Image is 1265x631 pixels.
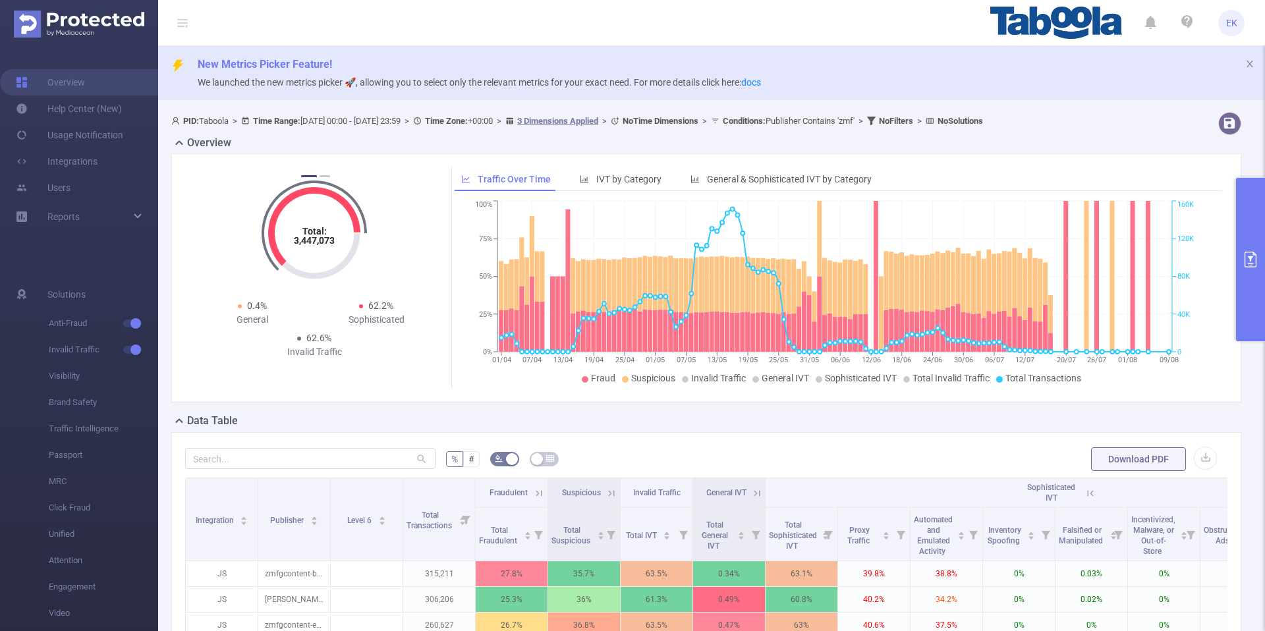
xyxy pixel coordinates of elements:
[47,204,80,230] a: Reports
[198,58,332,70] span: New Metrics Picker Feature!
[690,175,700,184] i: icon: bar-chart
[766,587,837,612] p: 60.8%
[746,508,765,561] i: Filter menu
[879,116,913,126] b: No Filters
[1087,356,1106,364] tspan: 26/07
[49,442,158,468] span: Passport
[378,514,385,518] i: icon: caret-up
[913,116,926,126] span: >
[451,454,458,464] span: %
[800,356,819,364] tspan: 31/05
[49,600,158,626] span: Video
[615,356,634,364] tspan: 25/04
[16,69,85,96] a: Overview
[621,587,692,612] p: 61.3%
[47,211,80,222] span: Reports
[320,175,330,177] button: 2
[891,508,910,561] i: Filter menu
[1056,356,1075,364] tspan: 20/07
[548,561,620,586] p: 35.7%
[723,116,766,126] b: Conditions :
[14,11,144,38] img: Protected Media
[49,468,158,495] span: MRC
[597,530,604,534] i: icon: caret-up
[49,310,158,337] span: Anti-Fraud
[461,175,470,184] i: icon: line-chart
[171,117,183,125] i: icon: user
[957,530,965,537] div: Sort
[861,356,880,364] tspan: 12/06
[698,116,711,126] span: >
[495,454,503,462] i: icon: bg-colors
[186,561,258,586] p: JS
[314,313,438,327] div: Sophisticated
[49,416,158,442] span: Traffic Intelligence
[1180,530,1188,537] div: Sort
[49,337,158,363] span: Invalid Traffic
[911,587,982,612] p: 34.2%
[838,587,910,612] p: 40.2%
[913,373,990,383] span: Total Invalid Traffic
[310,514,318,522] div: Sort
[693,587,765,612] p: 0.49%
[762,373,809,383] span: General IVT
[171,59,184,72] i: icon: thunderbolt
[707,356,726,364] tspan: 13/05
[16,122,123,148] a: Usage Notification
[741,77,761,88] a: docs
[738,530,745,534] i: icon: caret-up
[953,356,972,364] tspan: 30/06
[479,273,492,281] tspan: 50%
[522,356,542,364] tspan: 07/04
[457,478,475,561] i: Filter menu
[769,520,817,551] span: Total Sophisticated IVT
[190,313,314,327] div: General
[707,174,872,184] span: General & Sophisticated IVT by Category
[580,175,589,184] i: icon: bar-chart
[310,520,318,524] i: icon: caret-down
[892,356,911,364] tspan: 18/06
[187,135,231,151] h2: Overview
[737,530,745,537] div: Sort
[855,116,867,126] span: >
[16,175,70,201] a: Users
[49,495,158,521] span: Click Fraud
[294,235,335,246] tspan: 3,447,073
[983,587,1055,612] p: 0%
[626,531,659,540] span: Total IVT
[546,454,554,462] i: icon: table
[1028,534,1035,538] i: icon: caret-down
[1059,526,1105,545] span: Falsified or Manipulated
[240,514,248,522] div: Sort
[984,356,1003,364] tspan: 06/07
[196,516,236,525] span: Integration
[702,520,728,551] span: Total General IVT
[914,515,953,556] span: Automated and Emulated Activity
[240,514,248,518] i: icon: caret-up
[183,116,199,126] b: PID:
[1180,534,1187,538] i: icon: caret-down
[1118,356,1137,364] tspan: 01/08
[306,333,331,343] span: 62.6%
[723,116,855,126] span: Publisher Contains 'zmf'
[187,413,238,429] h2: Data Table
[623,116,698,126] b: No Time Dimensions
[1028,530,1035,534] i: icon: caret-up
[691,373,746,383] span: Invalid Traffic
[1177,310,1190,319] tspan: 40K
[1181,508,1200,561] i: Filter menu
[403,587,475,612] p: 306,206
[663,530,671,537] div: Sort
[171,116,983,126] span: Taboola [DATE] 00:00 - [DATE] 23:59 +00:00
[1245,57,1254,71] button: icon: close
[252,345,376,359] div: Invalid Traffic
[49,521,158,547] span: Unified
[302,226,327,236] tspan: Total:
[598,116,611,126] span: >
[1177,201,1194,209] tspan: 160K
[270,516,306,525] span: Publisher
[492,356,511,364] tspan: 01/04
[476,587,548,612] p: 25.3%
[401,116,413,126] span: >
[838,561,910,586] p: 39.8%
